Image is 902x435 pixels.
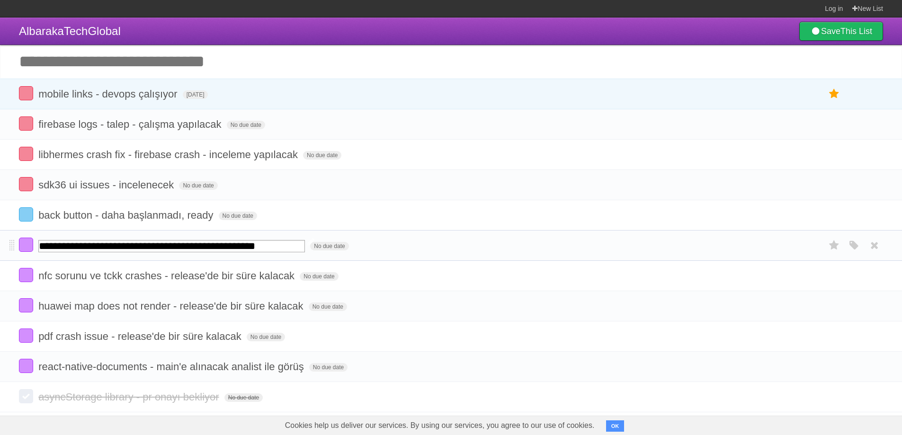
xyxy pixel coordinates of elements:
span: No due date [309,302,347,311]
span: Cookies help us deliver our services. By using our services, you agree to our use of cookies. [276,416,604,435]
span: asyncStorage library - pr onayı bekliyor [38,391,222,403]
span: [DATE] [183,90,208,99]
label: Done [19,147,33,161]
label: Done [19,207,33,222]
label: Done [19,359,33,373]
span: No due date [303,151,341,160]
span: sdk36 ui issues - incelenecek [38,179,176,191]
span: No due date [224,393,263,402]
label: Done [19,328,33,343]
span: firebase logs - talep - çalışma yapılacak [38,118,223,130]
b: This List [840,27,872,36]
span: pdf crash issue - release'de bir süre kalacak [38,330,244,342]
span: No due date [309,363,348,372]
span: No due date [310,242,348,250]
label: Done [19,298,33,312]
label: Done [19,116,33,131]
span: react-native-documents - main'e alınacak analist ile görüş [38,361,306,373]
span: nfc sorunu ve tckk crashes - release'de bir süre kalacak [38,270,297,282]
label: Done [19,86,33,100]
span: No due date [179,181,217,190]
label: Done [19,238,33,252]
label: Star task [825,238,843,253]
button: OK [606,420,625,432]
span: No due date [227,121,265,129]
label: Done [19,389,33,403]
span: No due date [247,333,285,341]
span: No due date [300,272,338,281]
span: huawei map does not render - release'de bir süre kalacak [38,300,305,312]
span: No due date [219,212,257,220]
span: mobile links - devops çalışıyor [38,88,179,100]
label: Done [19,177,33,191]
span: libhermes crash fix - firebase crash - inceleme yapılacak [38,149,300,160]
label: Done [19,268,33,282]
span: AlbarakaTechGlobal [19,25,121,37]
a: SaveThis List [799,22,883,41]
label: Star task [825,86,843,102]
span: back button - daha başlanmadı, ready [38,209,215,221]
